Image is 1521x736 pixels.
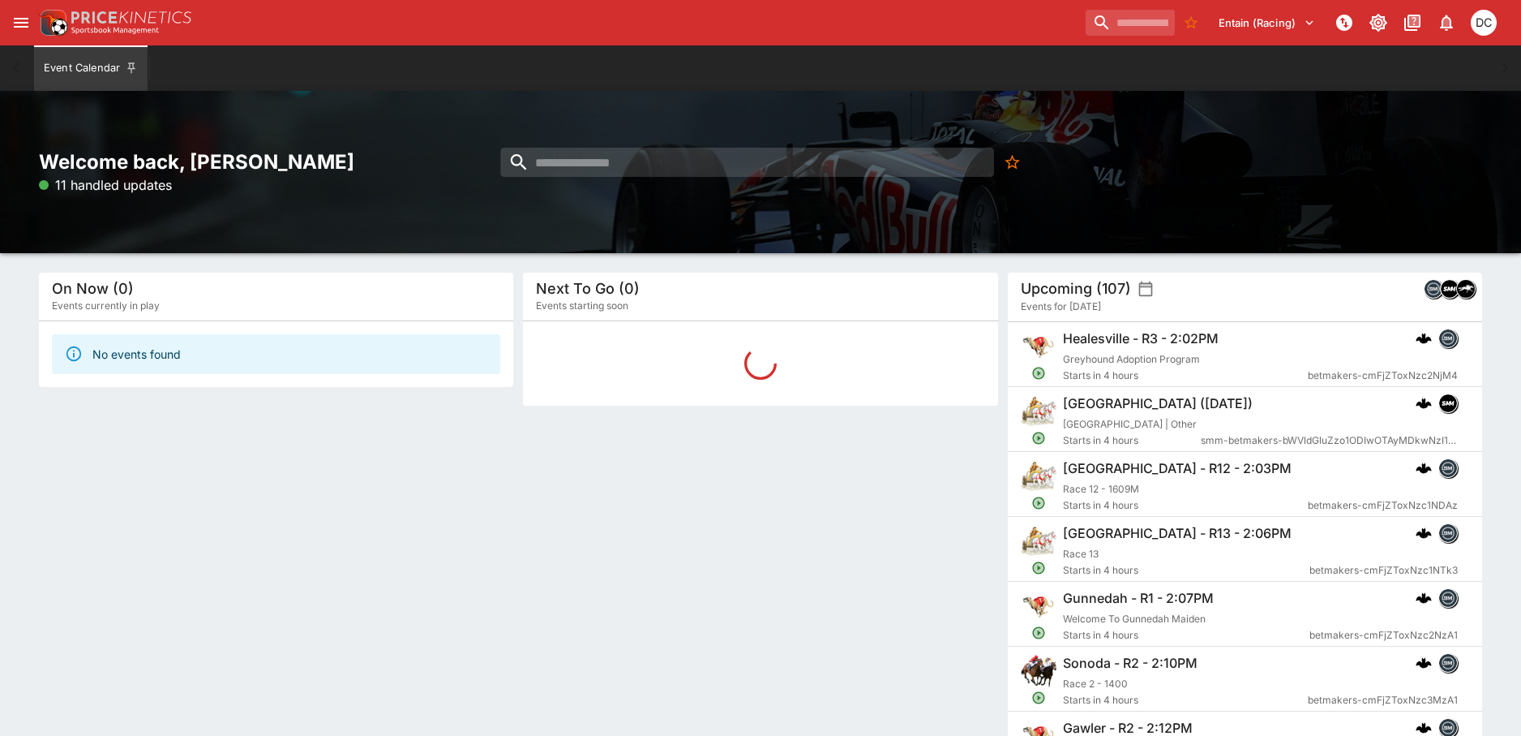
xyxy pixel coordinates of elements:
[1031,691,1046,705] svg: Open
[39,149,513,174] h2: Welcome back, [PERSON_NAME]
[1031,366,1046,381] svg: Open
[1063,483,1139,495] span: Race 12 - 1609M
[1063,460,1292,477] h6: [GEOGRAPHIC_DATA] - R12 - 2:03PM
[1063,678,1128,690] span: Race 2 - 1400
[92,339,181,369] div: No events found
[536,279,640,298] h5: Next To Go (0)
[1021,329,1056,364] img: greyhound_racing.png
[1416,720,1432,736] div: cerberus
[1439,459,1457,477] img: betmakers.png
[1416,460,1432,476] div: cerberus
[1438,653,1458,673] div: betmakers
[1063,368,1308,384] span: Starts in 4 hours
[1021,458,1056,494] img: harness_racing.png
[1031,626,1046,640] svg: Open
[1063,655,1198,672] h6: Sonoda - R2 - 2:10PM
[1063,418,1197,430] span: [GEOGRAPHIC_DATA] | Other
[1471,10,1497,36] div: David Crockford
[1031,431,1046,445] svg: Open
[1439,394,1457,412] img: samemeetingmulti.png
[1063,548,1099,560] span: Race 13
[1416,590,1432,606] div: cerberus
[1398,8,1427,37] button: Documentation
[1416,655,1432,671] div: cerberus
[1416,525,1432,541] div: cerberus
[1440,279,1459,299] div: samemeetingmulti
[1201,433,1457,449] span: smm-betmakers-bWVldGluZzo1ODIwOTAyMDkwNzI1MTc1MzY
[1021,279,1131,298] h5: Upcoming (107)
[1031,496,1046,510] svg: Open
[1063,525,1292,542] h6: [GEOGRAPHIC_DATA] - R13 - 2:06PM
[1425,280,1442,298] img: betmakers.png
[1424,279,1443,299] div: betmakers
[6,8,36,37] button: open drawer
[1456,279,1476,299] div: nztr
[1063,433,1201,449] span: Starts in 4 hours
[1416,330,1432,346] div: cerberus
[1438,329,1458,348] div: betmakers
[1438,588,1458,608] div: betmakers
[1438,458,1458,478] div: betmakers
[36,6,68,39] img: PriceKinetics Logo
[1308,368,1458,384] span: betmakers-cmFjZToxNzc2NjM4
[1063,497,1308,514] span: Starts in 4 hours
[1063,627,1309,643] span: Starts in 4 hours
[1178,10,1204,36] button: No Bookmarks
[1308,497,1458,514] span: betmakers-cmFjZToxNzc1NDAz
[1308,692,1458,708] span: betmakers-cmFjZToxNzc3MzA1
[1309,627,1458,643] span: betmakers-cmFjZToxNzc2NzA1
[1439,329,1457,347] img: betmakers.png
[1416,655,1432,671] img: logo-cerberus.svg
[1416,395,1432,411] div: cerberus
[34,45,148,91] button: Event Calendar
[1441,280,1459,298] img: samemeetingmulti.png
[1416,330,1432,346] img: logo-cerberus.svg
[1063,590,1214,607] h6: Gunnedah - R1 - 2:07PM
[71,27,159,34] img: Sportsbook Management
[52,279,134,298] h5: On Now (0)
[52,298,160,314] span: Events currently in play
[1432,8,1461,37] button: Notifications
[1063,562,1309,579] span: Starts in 4 hours
[1021,653,1056,689] img: horse_racing.png
[1416,590,1432,606] img: logo-cerberus.svg
[1031,561,1046,575] svg: Open
[1063,692,1308,708] span: Starts in 4 hours
[998,148,1027,177] button: No Bookmarks
[1439,524,1457,542] img: betmakers.png
[39,175,172,195] p: 11 handled updates
[1439,654,1457,672] img: betmakers.png
[1438,523,1458,543] div: betmakers
[1438,394,1458,413] div: samemeetingmulti
[71,11,191,24] img: PriceKinetics
[501,148,995,177] input: search
[1021,523,1056,559] img: harness_racing.png
[1086,10,1175,36] input: search
[1309,562,1458,579] span: betmakers-cmFjZToxNzc1NTk3
[1457,280,1475,298] img: nztr.png
[1330,8,1359,37] button: NOT Connected to PK
[1439,589,1457,607] img: betmakers.png
[1063,330,1219,347] h6: Healesville - R3 - 2:02PM
[1063,395,1253,412] h6: [GEOGRAPHIC_DATA] ([DATE])
[1416,395,1432,411] img: logo-cerberus.svg
[1466,5,1502,41] button: David Crockford
[1416,525,1432,541] img: logo-cerberus.svg
[1063,613,1206,625] span: Welcome To Gunnedah Maiden
[1416,720,1432,736] img: logo-cerberus.svg
[1021,394,1056,429] img: harness_racing.png
[1021,588,1056,624] img: greyhound_racing.png
[1416,460,1432,476] img: logo-cerberus.svg
[1021,299,1101,315] span: Events for [DATE]
[536,298,628,314] span: Events starting soon
[1209,10,1325,36] button: Select Tenant
[1138,281,1154,297] button: settings
[1063,353,1200,365] span: Greyhound Adoption Program
[1364,8,1393,37] button: Toggle light/dark mode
